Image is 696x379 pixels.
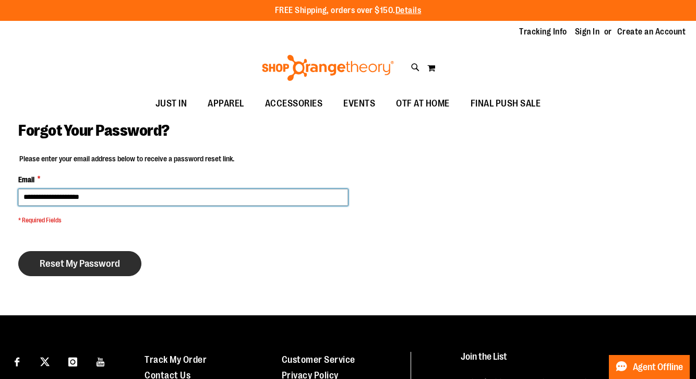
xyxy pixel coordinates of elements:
[8,352,26,370] a: Visit our Facebook page
[145,354,207,365] a: Track My Order
[265,92,323,115] span: ACCESSORIES
[18,216,348,225] span: * Required Fields
[92,352,110,370] a: Visit our Youtube page
[18,251,141,276] button: Reset My Password
[36,352,54,370] a: Visit our X page
[609,355,690,379] button: Agent Offline
[275,5,422,17] p: FREE Shipping, orders over $150.
[18,122,170,139] span: Forgot Your Password?
[343,92,375,115] span: EVENTS
[471,92,541,115] span: FINAL PUSH SALE
[460,92,551,116] a: FINAL PUSH SALE
[396,92,450,115] span: OTF AT HOME
[386,92,460,116] a: OTF AT HOME
[260,55,395,81] img: Shop Orangetheory
[197,92,255,116] a: APPAREL
[40,258,120,269] span: Reset My Password
[155,92,187,115] span: JUST IN
[255,92,333,116] a: ACCESSORIES
[395,6,422,15] a: Details
[461,352,677,371] h4: Join the List
[633,362,683,372] span: Agent Offline
[519,26,567,38] a: Tracking Info
[145,92,198,116] a: JUST IN
[208,92,244,115] span: APPAREL
[575,26,600,38] a: Sign In
[64,352,82,370] a: Visit our Instagram page
[18,153,235,164] legend: Please enter your email address below to receive a password reset link.
[18,174,34,185] span: Email
[333,92,386,116] a: EVENTS
[617,26,686,38] a: Create an Account
[282,354,355,365] a: Customer Service
[40,357,50,366] img: Twitter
